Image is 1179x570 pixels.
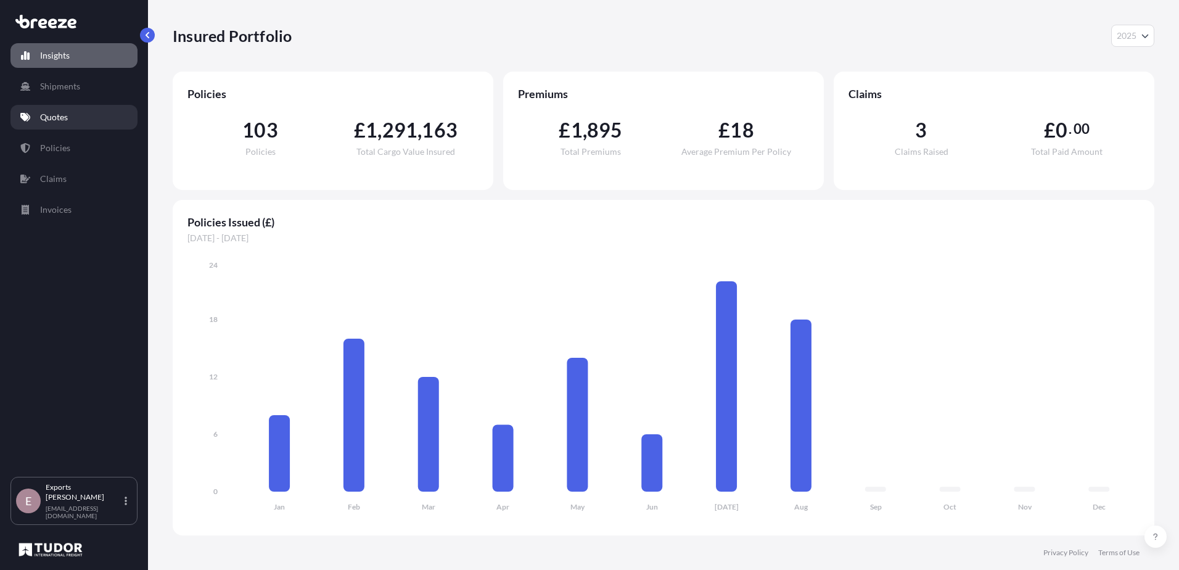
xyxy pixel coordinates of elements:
span: [DATE] - [DATE] [187,232,1140,244]
span: £ [1044,120,1056,140]
tspan: [DATE] [715,502,739,511]
span: Premiums [518,86,809,101]
span: , [583,120,587,140]
span: 163 [422,120,458,140]
span: Total Premiums [561,147,621,156]
p: [EMAIL_ADDRESS][DOMAIN_NAME] [46,505,122,519]
p: Shipments [40,80,80,93]
span: Claims Raised [895,147,948,156]
span: 895 [587,120,623,140]
span: £ [718,120,730,140]
span: Policies [245,147,276,156]
span: 2025 [1117,30,1136,42]
span: 00 [1074,124,1090,134]
tspan: 24 [209,260,218,270]
p: Quotes [40,111,68,123]
span: 0 [1056,120,1067,140]
a: Privacy Policy [1043,548,1088,558]
tspan: Aug [794,502,808,511]
span: 1 [571,120,583,140]
a: Terms of Use [1098,548,1140,558]
span: Total Paid Amount [1031,147,1103,156]
p: Exports [PERSON_NAME] [46,482,122,502]
span: £ [354,120,366,140]
a: Claims [10,167,138,191]
span: . [1069,124,1072,134]
span: , [417,120,422,140]
tspan: Sep [870,502,882,511]
span: Claims [848,86,1140,101]
a: Shipments [10,74,138,99]
span: , [377,120,382,140]
span: £ [559,120,570,140]
tspan: 18 [209,315,218,324]
span: Average Premium Per Policy [681,147,791,156]
tspan: 0 [213,487,218,496]
tspan: Oct [943,502,956,511]
tspan: Nov [1018,502,1032,511]
span: 103 [242,120,278,140]
span: 18 [730,120,754,140]
span: Policies [187,86,479,101]
tspan: Dec [1093,502,1106,511]
span: Policies Issued (£) [187,215,1140,229]
p: Insights [40,49,70,62]
p: Policies [40,142,70,154]
tspan: 12 [209,372,218,381]
tspan: Apr [496,502,509,511]
span: 1 [366,120,377,140]
tspan: 6 [213,429,218,439]
tspan: Mar [422,502,435,511]
tspan: Jun [646,502,658,511]
tspan: May [570,502,585,511]
span: 291 [382,120,418,140]
span: E [25,495,31,507]
p: Invoices [40,204,72,216]
a: Policies [10,136,138,160]
a: Insights [10,43,138,68]
p: Insured Portfolio [173,26,292,46]
tspan: Jan [274,502,285,511]
a: Quotes [10,105,138,130]
span: Total Cargo Value Insured [356,147,455,156]
p: Claims [40,173,67,185]
img: organization-logo [15,540,86,560]
tspan: Feb [348,502,360,511]
span: 3 [915,120,927,140]
button: Year Selector [1111,25,1154,47]
a: Invoices [10,197,138,222]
